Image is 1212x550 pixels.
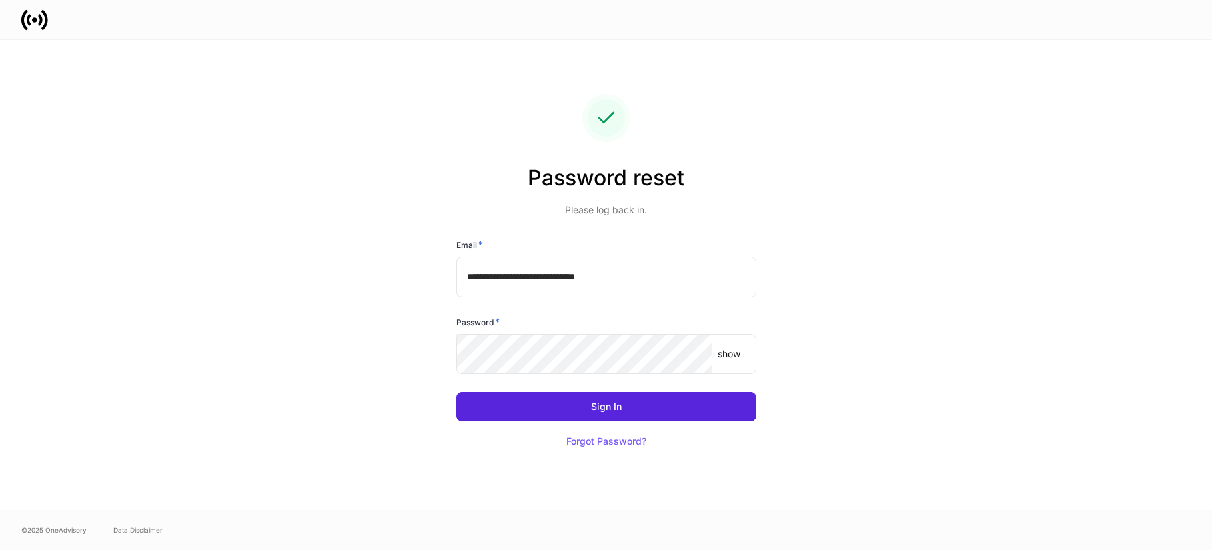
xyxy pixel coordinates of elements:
[456,163,756,203] h2: Password reset
[566,437,646,446] div: Forgot Password?
[550,427,663,456] button: Forgot Password?
[456,392,756,421] button: Sign In
[591,402,622,411] div: Sign In
[456,203,756,217] p: Please log back in.
[456,315,500,329] h6: Password
[113,525,163,535] a: Data Disclaimer
[21,525,87,535] span: © 2025 OneAdvisory
[456,238,483,251] h6: Email
[718,347,740,361] p: show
